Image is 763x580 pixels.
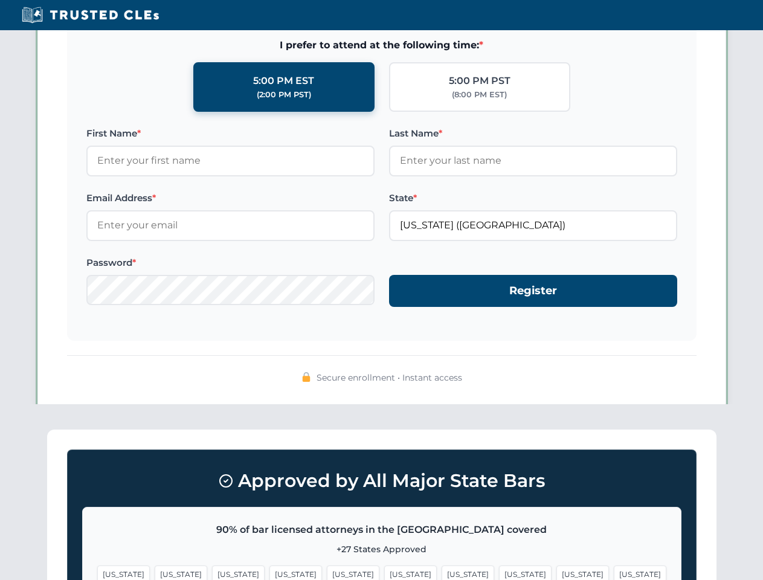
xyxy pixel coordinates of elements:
[389,146,677,176] input: Enter your last name
[389,126,677,141] label: Last Name
[389,275,677,307] button: Register
[389,191,677,205] label: State
[86,191,375,205] label: Email Address
[389,210,677,240] input: Florida (FL)
[97,522,666,538] p: 90% of bar licensed attorneys in the [GEOGRAPHIC_DATA] covered
[301,372,311,382] img: 🔒
[82,465,681,497] h3: Approved by All Major State Bars
[253,73,314,89] div: 5:00 PM EST
[97,543,666,556] p: +27 States Approved
[86,210,375,240] input: Enter your email
[317,371,462,384] span: Secure enrollment • Instant access
[86,126,375,141] label: First Name
[86,256,375,270] label: Password
[257,89,311,101] div: (2:00 PM PST)
[449,73,510,89] div: 5:00 PM PST
[86,37,677,53] span: I prefer to attend at the following time:
[86,146,375,176] input: Enter your first name
[452,89,507,101] div: (8:00 PM EST)
[18,6,163,24] img: Trusted CLEs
